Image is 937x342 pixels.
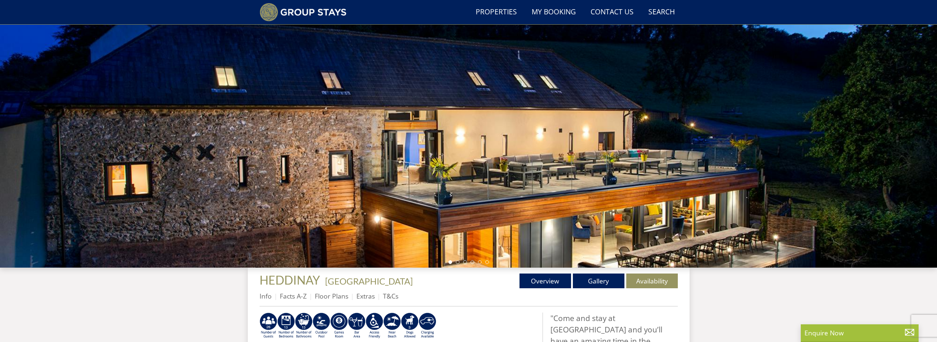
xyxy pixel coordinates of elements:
span: HEDDINAY [260,273,320,287]
a: Extras [356,292,375,300]
a: Overview [519,274,571,288]
img: AD_4nXfqanf9qgJYe9IQTpxP3iC8icAZFmj-OVxpd7CBMc0Tqq1z09mrNIA5up3ybQVZt8V4LmKwkrV4rrfWvebyDF4HT8W4Y... [277,313,295,339]
p: Enquire Now [804,328,915,338]
a: HEDDINAY [260,273,322,287]
a: Properties [473,4,520,21]
img: AD_4nXeOeoZYYFbcIrK8VJ-Yel_F5WZAmFlCetvuwxNgd48z_c1TdkEuosSEhAngu0V0Prru5JaX1W-iip4kcDOBRFkhAt4fK... [313,313,330,339]
img: AD_4nXe7lJTbYb9d3pOukuYsm3GQOjQ0HANv8W51pVFfFFAC8dZrqJkVAnU455fekK_DxJuzpgZXdFqYqXRzTpVfWE95bX3Bz... [383,313,401,339]
a: Gallery [573,274,624,288]
a: My Booking [529,4,579,21]
img: AD_4nXdmfO-uh49qcxK9-QFaFT0r7O4idqGJTgGYI3gIuKLsPsboq67qChqQ6o6SlqBN-jWZVeugPz6HHPjEA-um8Xmlg9JOu... [295,313,313,339]
a: Availability [626,274,678,288]
a: Info [260,292,272,300]
a: Floor Plans [315,292,348,300]
img: AD_4nXdrZMsjcYNLGsKuA84hRzvIbesVCpXJ0qqnwZoX5ch9Zjv73tWe4fnFRs2gJ9dSiUubhZXckSJX_mqrZBmYExREIfryF... [330,313,348,339]
img: AD_4nXeUnLxUhQNc083Qf4a-s6eVLjX_ttZlBxbnREhztiZs1eT9moZ8e5Fzbx9LK6K9BfRdyv0AlCtKptkJvtknTFvAhI3RM... [348,313,366,339]
img: AD_4nXcSrZU_I1uxL3d7Vbf_qrsO854V9BVStIOERzXPeUKpjC-f3dxnRV7QValddWa9z_bSrX7M8wXixidFtbODQFNdBOt3i... [260,313,277,339]
a: [GEOGRAPHIC_DATA] [325,276,413,286]
img: Group Stays [260,3,347,21]
img: AD_4nXd-jT5hHNksAPWhJAIRxcx8XLXGdLx_6Uzm9NHovndzqQrDZpGlbnGCADDtZpqPUzV0ZgC6WJCnnG57WItrTqLb6w-_3... [401,313,419,339]
span: - [322,276,413,286]
img: AD_4nXe3VD57-M2p5iq4fHgs6WJFzKj8B0b3RcPFe5LKK9rgeZlFmFoaMJPsJOOJzc7Q6RMFEqsjIZ5qfEJu1txG3QLmI_2ZW... [366,313,383,339]
a: T&Cs [383,292,398,300]
a: Search [645,4,678,21]
a: Contact Us [588,4,637,21]
a: Facts A-Z [280,292,307,300]
img: AD_4nXcnT2OPG21WxYUhsl9q61n1KejP7Pk9ESVM9x9VetD-X_UXXoxAKaMRZGYNcSGiAsmGyKm0QlThER1osyFXNLmuYOVBV... [419,313,436,339]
